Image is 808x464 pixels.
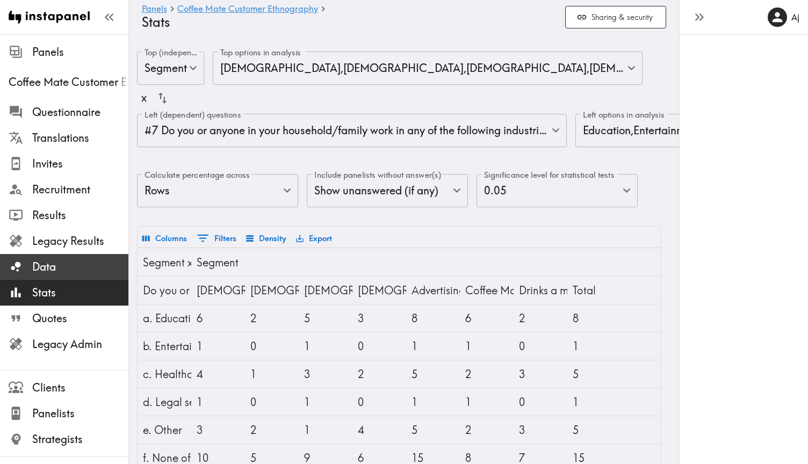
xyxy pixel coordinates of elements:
[314,169,441,181] label: Include panelists without answer(s)
[293,229,335,248] button: Export
[465,277,508,304] div: Coffee Mate drinker
[358,305,401,332] div: 3
[197,416,240,444] div: 3
[32,156,128,171] span: Invites
[583,109,665,121] label: Left options in analysis
[32,182,128,197] span: Recruitment
[573,332,616,360] div: 1
[412,360,454,388] div: 5
[177,4,318,15] a: Coffee Mate Customer Ethnography
[141,86,147,110] div: x
[519,388,562,416] div: 0
[565,6,666,29] button: Sharing & security
[143,388,186,416] div: d. Legal services
[412,416,454,444] div: 5
[145,47,199,59] label: Top (independent) questions
[194,229,239,248] button: Show filters
[137,52,204,85] div: Segment
[143,249,186,276] div: Segment x #7
[412,332,454,360] div: 1
[143,332,186,360] div: b. Entertainment / Film / TV / Music
[304,305,347,332] div: 5
[143,277,186,304] div: Do you or anyone in your household/family work in any of the following industries?
[32,337,128,352] span: Legacy Admin
[145,169,250,181] label: Calculate percentage across
[304,388,347,416] div: 1
[477,174,638,207] div: 0.05
[465,416,508,444] div: 2
[213,52,643,85] div: [DEMOGRAPHIC_DATA] , [DEMOGRAPHIC_DATA] , [DEMOGRAPHIC_DATA] , [DEMOGRAPHIC_DATA] , Advertising, ...
[484,169,614,181] label: Significance level for statistical tests
[304,360,347,388] div: 3
[412,277,454,304] div: Advertising, PR, digital communications (e.g., social media), or publishing, Marketing research o...
[250,416,293,444] div: 2
[32,234,128,249] span: Legacy Results
[519,277,562,304] div: Drinks a mix of Coffee Mate and other brands
[304,332,347,360] div: 1
[197,360,240,388] div: 4
[250,388,293,416] div: 0
[197,305,240,332] div: 6
[250,305,293,332] div: 2
[519,332,562,360] div: 0
[137,114,567,147] div: #7 Do you or anyone in your household/family work in any of the following industries?
[573,277,616,304] div: Total
[32,380,128,395] span: Clients
[197,277,240,304] div: 28-45 years old
[250,332,293,360] div: 0
[465,332,508,360] div: 1
[304,277,347,304] div: Female
[143,360,186,388] div: c. Healthcare
[197,332,240,360] div: 1
[573,305,616,332] div: 8
[791,11,799,23] h6: Aj
[197,249,240,276] div: Segment
[358,332,401,360] div: 0
[142,15,557,30] h4: Stats
[573,388,616,416] div: 1
[358,360,401,388] div: 2
[519,360,562,388] div: 3
[358,277,401,304] div: Male
[142,4,167,15] a: Panels
[412,388,454,416] div: 1
[573,416,616,444] div: 5
[519,305,562,332] div: 2
[32,259,128,274] span: Data
[358,416,401,444] div: 4
[250,277,293,304] div: 18-27 years old
[465,388,508,416] div: 1
[32,130,128,146] span: Translations
[143,305,186,332] div: a. Education
[358,388,401,416] div: 0
[32,208,128,223] span: Results
[32,432,128,447] span: Strategists
[9,75,128,90] span: Coffee Mate Customer Ethnography
[575,114,715,147] div: Education , Entertainment / Film / TV / Music , Healthcare , Legal services , Other , None of the...
[140,229,190,248] button: Select columns
[519,416,562,444] div: 3
[243,229,289,248] button: Density
[220,47,301,59] label: Top options in analysis
[465,360,508,388] div: 2
[304,416,347,444] div: 1
[250,360,293,388] div: 1
[137,174,298,207] div: Rows
[465,305,508,332] div: 6
[32,285,128,300] span: Stats
[145,109,241,121] label: Left (dependent) questions
[32,45,128,60] span: Panels
[412,305,454,332] div: 8
[32,406,128,421] span: Panelists
[32,311,128,326] span: Quotes
[197,388,240,416] div: 1
[32,105,128,120] span: Questionnaire
[307,174,468,207] div: Show unanswered (if any)
[143,416,186,444] div: e. Other
[573,360,616,388] div: 5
